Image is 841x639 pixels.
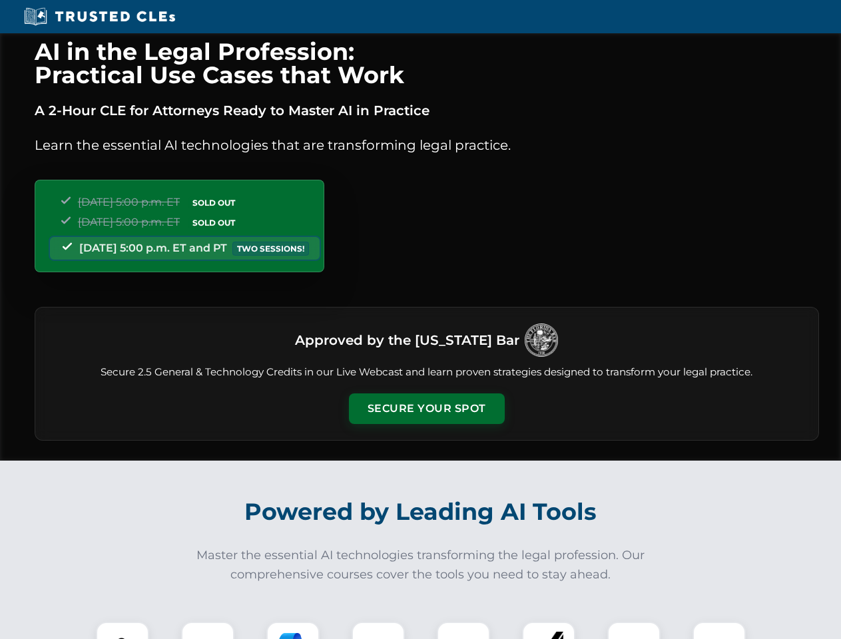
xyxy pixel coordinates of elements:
span: [DATE] 5:00 p.m. ET [78,216,180,228]
span: SOLD OUT [188,216,240,230]
h2: Powered by Leading AI Tools [52,489,790,535]
p: Secure 2.5 General & Technology Credits in our Live Webcast and learn proven strategies designed ... [51,365,802,380]
h1: AI in the Legal Profession: Practical Use Cases that Work [35,40,819,87]
span: SOLD OUT [188,196,240,210]
h3: Approved by the [US_STATE] Bar [295,328,519,352]
p: Learn the essential AI technologies that are transforming legal practice. [35,134,819,156]
img: Logo [525,323,558,357]
p: A 2-Hour CLE for Attorneys Ready to Master AI in Practice [35,100,819,121]
button: Secure Your Spot [349,393,505,424]
img: Trusted CLEs [20,7,179,27]
span: [DATE] 5:00 p.m. ET [78,196,180,208]
p: Master the essential AI technologies transforming the legal profession. Our comprehensive courses... [188,546,654,584]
